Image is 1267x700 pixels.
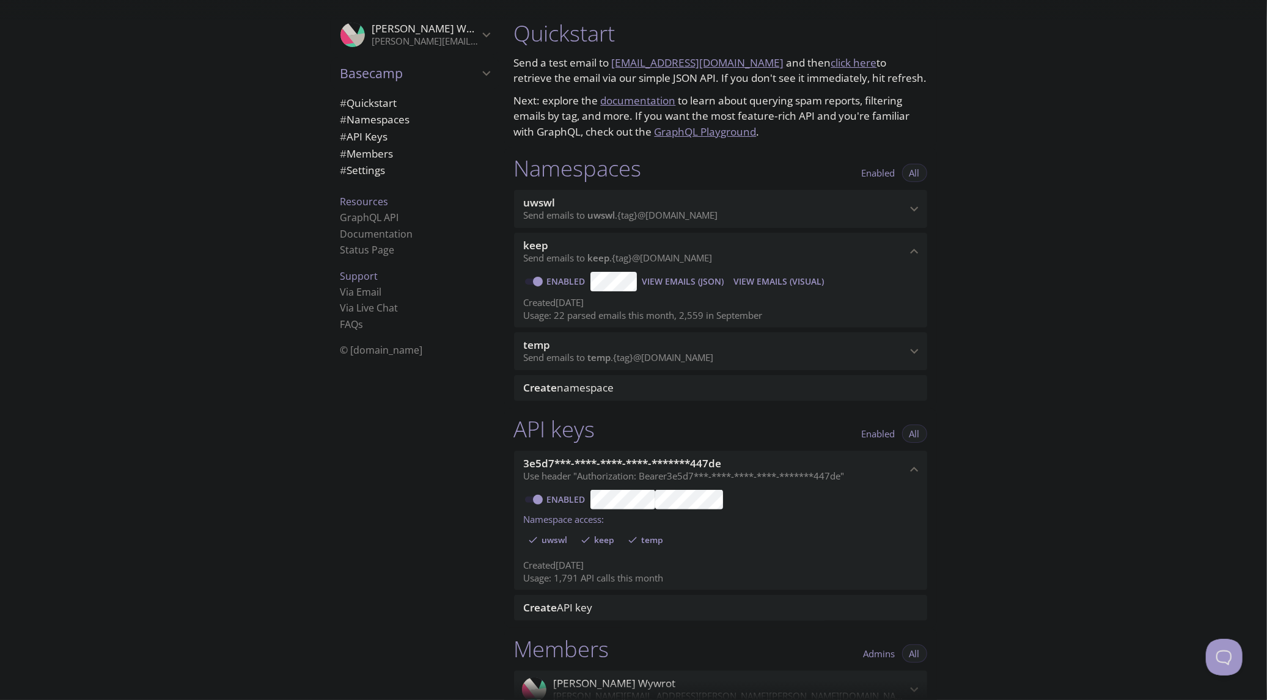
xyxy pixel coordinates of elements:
[588,209,615,221] span: uwswl
[514,93,927,140] p: Next: explore the to learn about querying spam reports, filtering emails by tag, and more. If you...
[372,21,494,35] span: [PERSON_NAME] Wywrot
[340,65,479,82] span: Basecamp
[340,343,423,357] span: © [DOMAIN_NAME]
[331,15,499,55] div: Krzysztof Wywrot
[340,269,378,283] span: Support
[340,129,388,144] span: API Keys
[331,128,499,145] div: API Keys
[902,644,927,663] button: All
[642,274,724,289] span: View Emails (JSON)
[514,20,927,47] h1: Quickstart
[524,252,713,264] span: Send emails to . {tag} @[DOMAIN_NAME]
[524,209,718,221] span: Send emails to . {tag} @[DOMAIN_NAME]
[340,243,395,257] a: Status Page
[514,415,595,443] h1: API keys
[525,530,575,550] div: uwswl
[535,534,575,545] span: uwswl
[1206,639,1243,676] iframe: Help Scout Beacon - Open
[514,155,642,182] h1: Namespaces
[340,96,397,110] span: Quickstart
[637,272,729,291] button: View Emails (JSON)
[733,274,824,289] span: View Emails (Visual)
[331,162,499,179] div: Team Settings
[340,227,413,241] a: Documentation
[587,534,622,545] span: keep
[588,252,610,264] span: keep
[655,125,757,139] a: GraphQL Playground
[331,145,499,162] div: Members
[524,381,614,395] span: namespace
[514,190,927,228] div: uwswl namespace
[340,195,389,208] span: Resources
[545,275,590,287] a: Enabled
[524,600,557,614] span: Create
[524,600,593,614] span: API key
[524,296,917,309] p: Created [DATE]
[340,129,347,144] span: #
[340,163,347,177] span: #
[340,318,364,331] a: FAQ
[514,332,927,370] div: temp namespace
[601,93,676,108] a: documentation
[340,96,347,110] span: #
[372,35,479,48] p: [PERSON_NAME][EMAIL_ADDRESS][PERSON_NAME][PERSON_NAME][DOMAIN_NAME]
[340,147,394,161] span: Members
[831,56,877,70] a: click here
[514,635,609,663] h1: Members
[359,318,364,331] span: s
[854,164,903,182] button: Enabled
[514,595,927,621] div: Create API Key
[578,530,622,550] div: keep
[524,559,917,572] p: Created [DATE]
[331,57,499,89] div: Basecamp
[340,163,386,177] span: Settings
[524,338,551,352] span: temp
[514,233,927,271] div: keep namespace
[524,238,549,252] span: keep
[854,425,903,443] button: Enabled
[524,195,556,210] span: uwswl
[588,351,611,363] span: temp
[340,112,347,126] span: #
[625,530,671,550] div: temp
[524,309,917,322] p: Usage: 22 parsed emails this month, 2,559 in September
[634,534,671,545] span: temp
[856,644,903,663] button: Admins
[340,211,399,224] a: GraphQL API
[554,677,676,690] span: [PERSON_NAME] Wywrot
[514,375,927,401] div: Create namespace
[340,285,382,299] a: Via Email
[612,56,784,70] a: [EMAIL_ADDRESS][DOMAIN_NAME]
[524,351,714,363] span: Send emails to . {tag} @[DOMAIN_NAME]
[340,112,410,126] span: Namespaces
[331,111,499,128] div: Namespaces
[524,572,917,585] p: Usage: 1,791 API calls this month
[524,509,604,527] label: Namespace access:
[340,301,398,315] a: Via Live Chat
[902,425,927,443] button: All
[514,55,927,86] p: Send a test email to and then to retrieve the email via our simple JSON API. If you don't see it ...
[340,147,347,161] span: #
[331,95,499,112] div: Quickstart
[524,381,557,395] span: Create
[545,494,590,505] a: Enabled
[729,272,829,291] button: View Emails (Visual)
[902,164,927,182] button: All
